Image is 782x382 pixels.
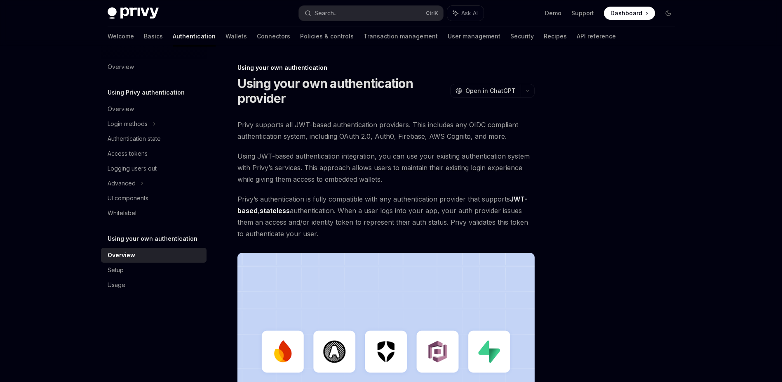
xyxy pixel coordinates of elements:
span: Privy’s authentication is fully compatible with any authentication provider that supports , authe... [237,193,535,240]
a: Demo [545,9,561,17]
a: Authentication [173,26,216,46]
a: Wallets [225,26,247,46]
span: Using JWT-based authentication integration, you can use your existing authentication system with ... [237,150,535,185]
div: UI components [108,193,148,203]
a: Access tokens [101,146,207,161]
a: Setup [101,263,207,278]
button: Open in ChatGPT [450,84,521,98]
div: Advanced [108,178,136,188]
div: Search... [315,8,338,18]
span: Ask AI [461,9,478,17]
div: Using your own authentication [237,64,535,72]
a: Overview [101,102,207,116]
a: Transaction management [364,26,438,46]
a: Recipes [544,26,567,46]
button: Ask AI [447,6,484,21]
a: Security [510,26,534,46]
a: UI components [101,191,207,206]
a: Overview [101,248,207,263]
a: Authentication state [101,131,207,146]
button: Toggle dark mode [662,7,675,20]
span: Open in ChatGPT [465,87,516,95]
a: Support [571,9,594,17]
a: Whitelabel [101,206,207,221]
a: Usage [101,278,207,292]
div: Logging users out [108,164,157,173]
a: Logging users out [101,161,207,176]
div: Overview [108,104,134,114]
div: Whitelabel [108,208,136,218]
h1: Using your own authentication provider [237,76,447,106]
button: Search...CtrlK [299,6,443,21]
a: Welcome [108,26,134,46]
a: API reference [577,26,616,46]
a: Connectors [257,26,290,46]
h5: Using your own authentication [108,234,197,244]
h5: Using Privy authentication [108,88,185,97]
a: Dashboard [604,7,655,20]
div: Login methods [108,119,148,129]
a: stateless [260,206,290,215]
a: Overview [101,59,207,74]
span: Dashboard [611,9,642,17]
a: Basics [144,26,163,46]
a: Policies & controls [300,26,354,46]
a: User management [448,26,500,46]
img: dark logo [108,7,159,19]
div: Overview [108,62,134,72]
div: Setup [108,265,124,275]
div: Access tokens [108,149,148,159]
div: Authentication state [108,134,161,144]
div: Usage [108,280,125,290]
span: Ctrl K [426,10,438,17]
div: Overview [108,250,135,260]
span: Privy supports all JWT-based authentication providers. This includes any OIDC compliant authentic... [237,119,535,142]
